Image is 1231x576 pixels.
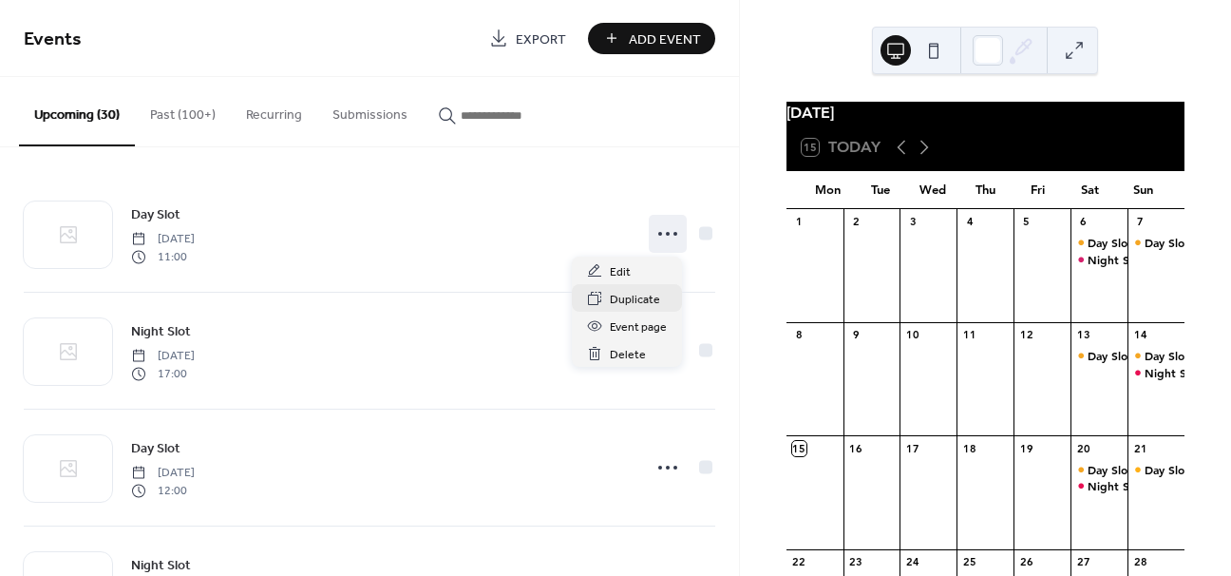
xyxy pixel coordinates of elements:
[962,441,976,455] div: 18
[792,215,806,229] div: 1
[131,231,195,248] span: [DATE]
[1076,555,1090,569] div: 27
[1127,235,1184,251] div: Day Slot
[19,77,135,146] button: Upcoming (30)
[629,29,701,49] span: Add Event
[1088,478,1144,494] div: Night Slot
[786,102,1184,125] div: [DATE]
[1145,462,1189,478] div: Day Slot
[1088,252,1144,268] div: Night Slot
[131,348,195,365] span: [DATE]
[792,328,806,342] div: 8
[317,77,423,144] button: Submissions
[131,439,180,459] span: Day Slot
[849,215,863,229] div: 2
[131,437,180,459] a: Day Slot
[1064,171,1116,209] div: Sat
[1088,235,1132,251] div: Day Slot
[849,555,863,569] div: 23
[131,556,191,576] span: Night Slot
[1019,441,1033,455] div: 19
[959,171,1012,209] div: Thu
[1076,328,1090,342] div: 13
[1133,555,1147,569] div: 28
[962,215,976,229] div: 4
[802,171,854,209] div: Mon
[962,555,976,569] div: 25
[1070,348,1127,364] div: Day Slot
[1088,348,1132,364] div: Day Slot
[905,215,919,229] div: 3
[849,441,863,455] div: 16
[1070,252,1127,268] div: Night Slot
[135,77,231,144] button: Past (100+)
[1117,171,1169,209] div: Sun
[1133,215,1147,229] div: 7
[610,290,660,310] span: Duplicate
[610,262,631,282] span: Edit
[231,77,317,144] button: Recurring
[1012,171,1064,209] div: Fri
[131,248,195,265] span: 11:00
[792,441,806,455] div: 15
[1145,365,1201,381] div: Night Slot
[905,555,919,569] div: 24
[906,171,958,209] div: Wed
[131,320,191,342] a: Night Slot
[588,23,715,54] button: Add Event
[1133,328,1147,342] div: 14
[962,328,976,342] div: 11
[131,482,195,499] span: 12:00
[131,203,180,225] a: Day Slot
[1019,555,1033,569] div: 26
[131,554,191,576] a: Night Slot
[1133,441,1147,455] div: 21
[1070,235,1127,251] div: Day Slot
[475,23,580,54] a: Export
[610,317,667,337] span: Event page
[131,465,195,482] span: [DATE]
[1019,328,1033,342] div: 12
[854,171,906,209] div: Tue
[1127,365,1184,381] div: Night Slot
[610,345,646,365] span: Delete
[1145,348,1189,364] div: Day Slot
[792,555,806,569] div: 22
[1127,348,1184,364] div: Day Slot
[905,441,919,455] div: 17
[905,328,919,342] div: 10
[1076,441,1090,455] div: 20
[849,328,863,342] div: 9
[131,322,191,342] span: Night Slot
[24,21,82,58] span: Events
[1070,478,1127,494] div: Night Slot
[516,29,566,49] span: Export
[1127,462,1184,478] div: Day Slot
[1070,462,1127,478] div: Day Slot
[1088,462,1132,478] div: Day Slot
[1076,215,1090,229] div: 6
[1019,215,1033,229] div: 5
[131,205,180,225] span: Day Slot
[1145,235,1189,251] div: Day Slot
[131,365,195,382] span: 17:00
